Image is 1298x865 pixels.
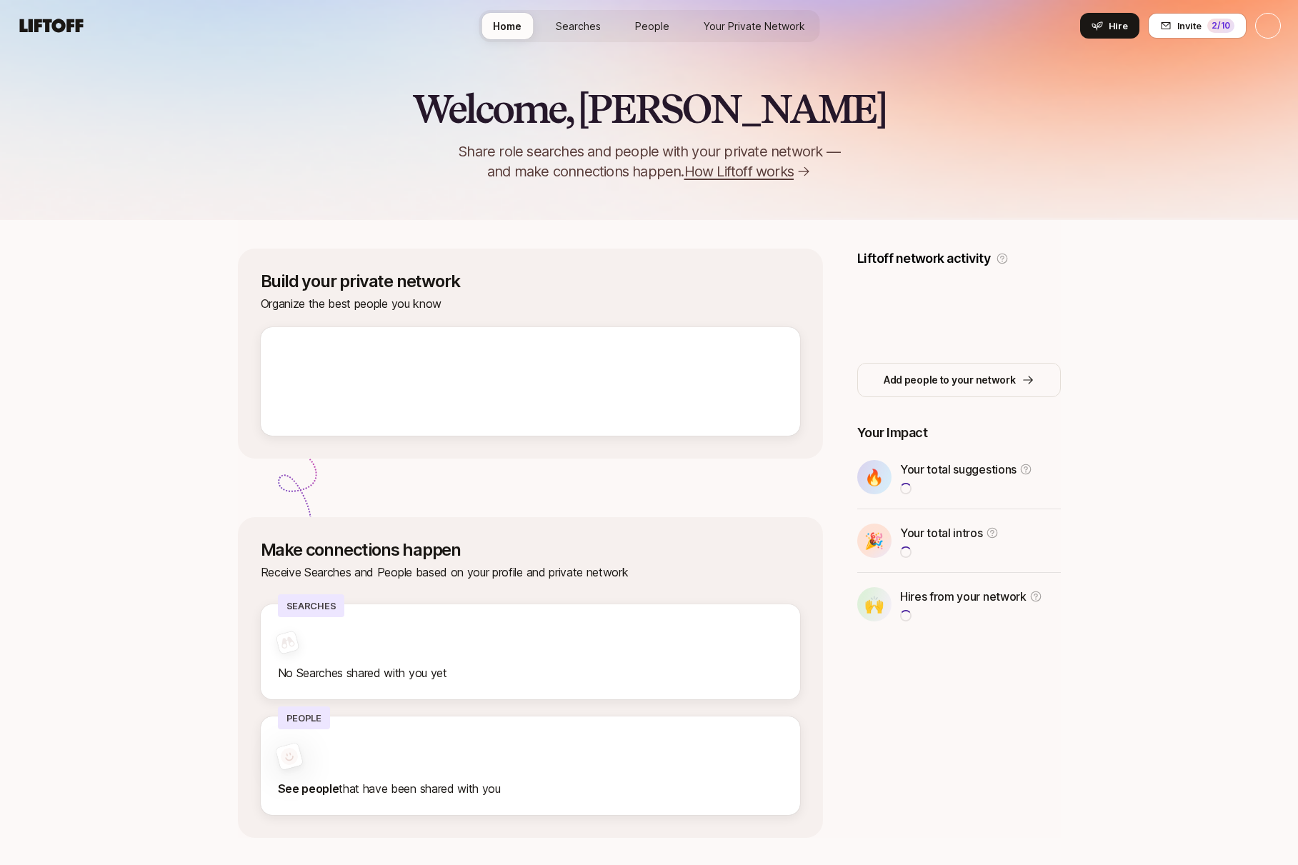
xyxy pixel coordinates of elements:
[278,706,330,729] p: People
[1080,13,1139,39] button: Hire
[857,249,990,269] p: Liftoff network activity
[857,423,1061,443] p: Your Impact
[857,587,892,621] div: 🙌
[435,141,864,181] p: Share role searches and people with your private network — and make connections happen.
[635,19,669,34] span: People
[481,13,533,39] a: Home
[493,19,521,34] span: Home
[684,161,811,181] a: How Liftoff works
[692,13,817,39] a: Your Private Network
[412,87,886,130] h2: Welcome, [PERSON_NAME]
[278,666,447,680] span: No Searches shared with you yet
[544,13,612,39] a: Searches
[1148,13,1247,39] button: Invite2/10
[1177,19,1202,33] span: Invite
[261,294,800,313] p: Organize the best people you know
[857,363,1061,397] button: Add people to your network
[261,563,800,581] p: Receive Searches and People based on your profile and private network
[900,587,1027,606] p: Hires from your network
[884,371,1016,389] p: Add people to your network
[684,161,794,181] span: How Liftoff works
[556,19,601,34] span: Searches
[278,594,345,617] p: Searches
[261,271,800,291] p: Build your private network
[1109,19,1128,33] span: Hire
[624,13,681,39] a: People
[261,540,800,560] p: Make connections happen
[278,781,339,796] strong: See people
[857,524,892,558] div: 🎉
[900,460,1017,479] p: Your total suggestions
[279,746,299,766] img: default-avatar.svg
[704,19,805,34] span: Your Private Network
[857,460,892,494] div: 🔥
[900,524,983,542] p: Your total intros
[1207,19,1234,33] div: 2 /10
[278,779,783,798] p: that have been shared with you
